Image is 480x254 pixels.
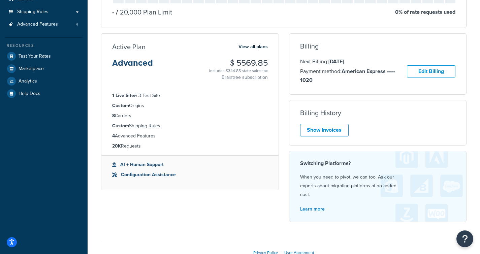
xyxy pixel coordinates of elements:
[76,22,78,27] span: 4
[300,173,456,199] p: When you need to pivot, we can too. Ask our experts about migrating platforms at no added cost.
[5,43,83,49] div: Resources
[5,6,83,18] a: Shipping Rules
[17,22,58,27] span: Advanced Features
[19,91,40,97] span: Help Docs
[19,66,44,72] span: Marketplace
[5,63,83,75] a: Marketplace
[407,65,455,78] a: Edit Billing
[112,132,268,140] li: Advanced Features
[112,102,129,109] strong: Custom
[112,132,115,139] strong: 4
[328,58,344,65] strong: [DATE]
[300,67,407,85] p: Payment method:
[5,75,83,87] a: Analytics
[300,57,407,66] p: Next Billing:
[5,50,83,62] a: Test Your Rates
[112,102,268,109] li: Origins
[112,122,129,129] strong: Custom
[112,142,121,150] strong: 20K
[116,7,118,17] span: /
[112,112,268,120] li: Carriers
[238,42,268,51] a: View all plans
[112,43,146,51] h3: Active Plan
[112,59,153,73] h3: Advanced
[112,92,134,99] strong: 1 Live Site
[112,112,115,119] strong: 8
[300,205,325,213] a: Learn more
[300,109,341,117] h3: Billing History
[5,18,83,31] a: Advanced Features 4
[112,7,114,17] p: -
[19,54,51,59] span: Test Your Rates
[395,7,455,17] p: 0 % of rate requests used
[300,42,319,50] h3: Billing
[456,230,473,247] button: Open Resource Center
[112,92,268,99] li: & 3 Test Site
[114,7,172,17] p: 20,000 Plan Limit
[209,67,268,74] div: Includes $344.85 state sales tax
[300,67,395,84] strong: American Express •••• 1020
[300,159,456,167] h4: Switching Platforms?
[112,161,268,168] li: AI + Human Support
[209,59,268,67] h3: $ 5569.85
[112,171,268,179] li: Configuration Assistance
[112,122,268,130] li: Shipping Rules
[19,78,37,84] span: Analytics
[209,74,268,81] p: Braintree subscription
[17,9,49,15] span: Shipping Rules
[5,88,83,100] a: Help Docs
[112,142,268,150] li: Requests
[300,124,349,136] a: Show Invoices
[5,18,83,31] li: Advanced Features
